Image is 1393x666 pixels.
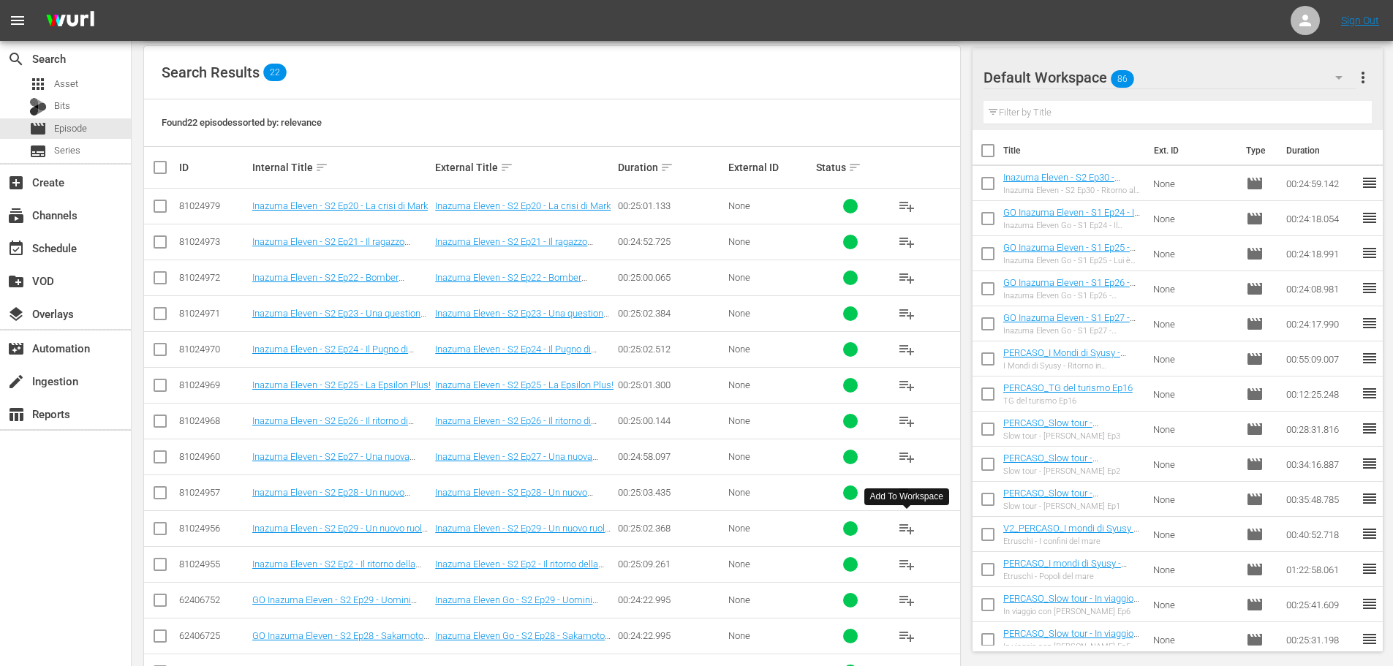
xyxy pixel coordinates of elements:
[1361,314,1378,332] span: reorder
[500,161,513,174] span: sort
[1147,482,1241,517] td: None
[1003,396,1133,406] div: TG del turismo Ep16
[29,75,47,93] span: Asset
[315,161,328,174] span: sort
[898,197,916,215] span: playlist_add
[179,415,248,426] div: 81024968
[618,559,723,569] div: 00:25:09.261
[179,308,248,319] div: 81024971
[1003,277,1136,299] a: GO Inazuma Eleven - S1 Ep26 - Bloccati [PERSON_NAME]
[1246,210,1264,227] span: Episode
[1354,60,1372,95] button: more_vert
[435,487,593,509] a: Inazuma Eleven - S2 Ep28 - Un nuovo compagno di squadra
[1280,517,1361,552] td: 00:40:52.718
[1003,502,1141,511] div: Slow tour - [PERSON_NAME] Ep1
[898,591,916,609] span: playlist_add
[618,236,723,247] div: 00:24:52.725
[54,77,78,91] span: Asset
[889,547,924,582] button: playlist_add
[179,487,248,498] div: 81024957
[618,451,723,462] div: 00:24:58.097
[1003,312,1138,356] a: GO Inazuma Eleven - S1 Ep27 - [PERSON_NAME] [GEOGRAPHIC_DATA]: la Raimon Contro l'Alpine!
[1147,587,1241,622] td: None
[1003,558,1127,580] a: PERCASO_I mondi di Syusy - Etruschi: popoli del mare
[889,368,924,403] button: playlist_add
[54,121,87,136] span: Episode
[252,594,417,616] a: GO Inazuma Eleven - S2 Ep29 - Uomini [PERSON_NAME] Scritto la Storia
[1003,382,1133,393] a: PERCASO_TG del turismo Ep16
[1280,482,1361,517] td: 00:35:48.785
[1246,385,1264,403] span: Episode
[889,260,924,295] button: playlist_add
[54,99,70,113] span: Bits
[728,523,812,534] div: None
[1147,447,1241,482] td: None
[618,415,723,426] div: 00:25:00.144
[1003,628,1139,650] a: PERCASO_Slow tour - In viaggio con [PERSON_NAME] Ep5
[435,272,587,294] a: Inazuma Eleven - S2 Ep22 - Bomber [PERSON_NAME]
[728,630,812,641] div: None
[179,162,248,173] div: ID
[1246,245,1264,262] span: Episode
[179,236,248,247] div: 81024973
[618,344,723,355] div: 00:25:02.512
[252,451,415,473] a: Inazuma Eleven - S2 Ep27 - Una nuova partita
[1280,236,1361,271] td: 00:24:18.991
[1147,236,1241,271] td: None
[1354,69,1372,86] span: more_vert
[1003,431,1141,441] div: Slow tour - [PERSON_NAME] Ep3
[728,272,812,283] div: None
[1361,560,1378,578] span: reorder
[252,630,429,652] a: GO Inazuma Eleven - S2 Ep28 - Sakamoto Contro Okita: la Rivincita!
[728,308,812,319] div: None
[1280,412,1361,447] td: 00:28:31.816
[1246,455,1264,473] span: Episode
[252,200,428,211] a: Inazuma Eleven - S2 Ep20 - La crisi di Mark
[889,296,924,331] button: playlist_add
[898,233,916,251] span: playlist_add
[1003,256,1141,265] div: Inazuma Eleven Go - S1 Ep25 - Lui è tornato!
[1246,526,1264,543] span: Episode
[1003,607,1141,616] div: In viaggio con [PERSON_NAME] Ep6
[1003,291,1141,300] div: Inazuma Eleven Go - S1 Ep26 - Bloccati [PERSON_NAME]
[889,189,924,224] button: playlist_add
[728,162,812,173] div: External ID
[898,305,916,322] span: playlist_add
[889,618,924,654] button: playlist_add
[29,98,47,116] div: Bits
[29,120,47,137] span: Episode
[179,594,248,605] div: 62406752
[1246,175,1264,192] span: Episode
[1246,561,1264,578] span: Episode
[889,404,924,439] button: playlist_add
[1341,15,1379,26] a: Sign Out
[728,344,812,355] div: None
[1147,166,1241,201] td: None
[252,308,426,330] a: Inazuma Eleven - S2 Ep23 - Una questione di ritmo
[1003,488,1098,510] a: PERCASO_Slow tour - [PERSON_NAME] Ep1
[889,475,924,510] button: playlist_add
[1003,326,1141,336] div: Inazuma Eleven Go - S1 Ep27 - [PERSON_NAME] [GEOGRAPHIC_DATA]: la Raimon Contro l'Alpine!
[898,269,916,287] span: playlist_add
[618,523,723,534] div: 00:25:02.368
[252,523,428,545] a: Inazuma Eleven - S2 Ep29 - Un nuovo ruolo per [PERSON_NAME]!
[1003,593,1139,615] a: PERCASO_Slow tour - In viaggio con [PERSON_NAME] Ep6
[1003,207,1140,229] a: GO Inazuma Eleven - S1 Ep24 - Il nostro calcio rinasce
[898,556,916,573] span: playlist_add
[898,341,916,358] span: playlist_add
[179,379,248,390] div: 81024969
[618,630,723,641] div: 00:24:22.995
[435,200,611,211] a: Inazuma Eleven - S2 Ep20 - La crisi di Mark
[435,559,604,580] a: Inazuma Eleven - S2 Ep2 - Il ritorno della Raimon
[1361,209,1378,227] span: reorder
[1361,455,1378,472] span: reorder
[7,340,25,357] span: Automation
[618,272,723,283] div: 00:25:00.065
[1003,417,1098,439] a: PERCASO_Slow tour - [PERSON_NAME] Ep3
[252,379,431,390] a: Inazuma Eleven - S2 Ep25 - La Epsilon Plus!
[1361,349,1378,367] span: reorder
[252,236,410,258] a: Inazuma Eleven - S2 Ep21 - Il ragazzo [PERSON_NAME] mare
[1147,517,1241,552] td: None
[7,50,25,68] span: Search
[728,487,812,498] div: None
